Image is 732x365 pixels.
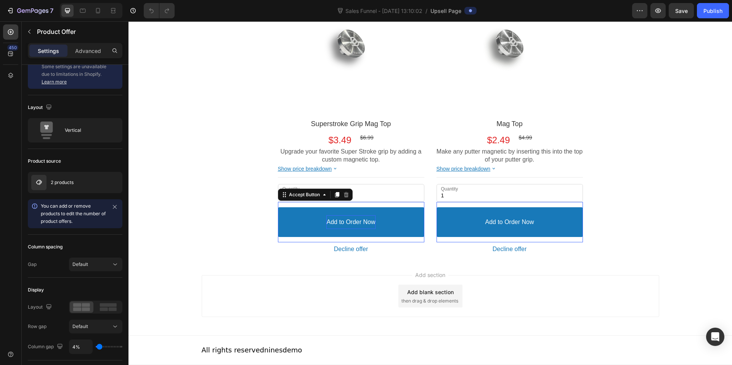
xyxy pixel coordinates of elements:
[38,47,59,55] p: Settings
[28,302,53,312] div: Layout
[358,114,381,124] bdo: $2.49
[73,323,174,334] p: All rights reserved ninesdemo
[51,180,74,185] p: 2 products
[313,165,330,171] label: Quantity
[149,186,296,216] button: Add to Order Now
[159,170,193,176] div: Accept Button
[7,45,18,51] div: 450
[390,113,404,119] bdo: $4.99
[430,7,461,15] span: Upsell Page
[364,224,398,232] bdo: Decline offer
[149,221,296,235] button: Decline offer
[69,340,92,354] input: Auto
[205,224,240,232] bdo: Decline offer
[28,243,63,250] div: Column spacing
[144,3,175,18] div: Undo/Redo
[308,221,454,235] button: Decline offer
[200,114,223,124] bdo: $3.49
[65,122,111,139] div: Vertical
[284,250,320,258] span: Add section
[128,21,732,365] iframe: Design area
[279,267,325,275] div: Add blank section
[706,328,724,346] div: Open Intercom Messenger
[425,7,427,15] span: /
[308,144,362,150] bdo: Show price breakdown
[368,99,394,106] bdo: Mag Top
[28,342,64,352] div: Column gap
[273,276,330,283] span: then drag & drop elements
[308,186,454,216] button: Add to Order Now
[344,7,424,15] span: Sales Funnel - [DATE] 13:10:02
[72,323,88,329] span: Default
[154,165,171,171] label: Quantity
[356,197,405,205] p: Add to Order Now
[703,7,722,15] div: Publish
[69,258,122,271] button: Default
[28,102,53,113] div: Layout
[149,126,296,142] p: Upgrade your favorite Super Stroke grip by adding a custom magnetic top.
[72,261,88,267] span: Default
[198,197,247,205] p: Add to Order Now
[42,63,107,86] p: Some settings are unavailable due to limitations in Shopify.
[75,47,101,55] p: Advanced
[697,3,729,18] button: Publish
[37,27,119,36] p: Product Offer
[41,202,108,225] p: You can add or remove products to edit the number of product offers.
[69,320,122,333] button: Default
[308,126,454,142] p: Make any putter magnetic by inserting this into the top of your putter grip.
[28,158,61,165] div: Product source
[669,3,694,18] button: Save
[149,144,204,150] bdo: Show price breakdown
[42,79,67,85] a: Learn more
[50,6,53,15] p: 7
[28,261,37,268] div: Gap
[675,8,688,14] span: Save
[28,323,47,330] div: Row gap
[232,113,245,119] bdo: $6.99
[183,99,263,106] bdo: Superstroke Grip Mag Top
[31,175,47,190] img: product feature img
[28,287,44,293] div: Display
[3,3,57,18] button: 7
